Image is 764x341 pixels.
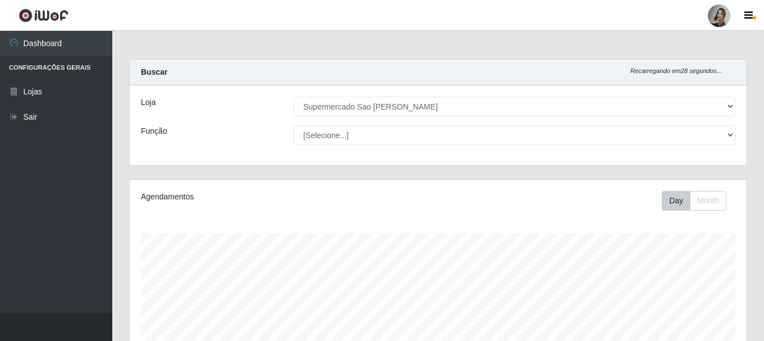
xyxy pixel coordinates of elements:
div: Agendamentos [141,191,379,203]
label: Função [141,125,167,137]
label: Loja [141,97,155,108]
div: Toolbar with button groups [662,191,735,211]
i: Recarregando em 28 segundos... [630,67,722,74]
strong: Buscar [141,67,167,76]
img: CoreUI Logo [19,8,68,22]
button: Day [662,191,690,211]
button: Month [690,191,726,211]
div: First group [662,191,726,211]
